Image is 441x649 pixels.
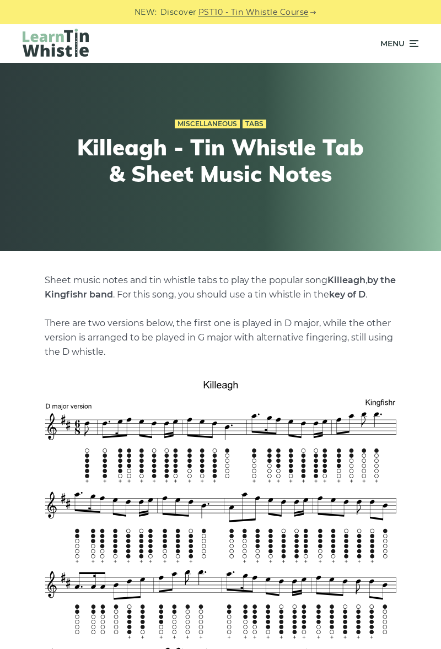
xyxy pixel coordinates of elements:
[23,29,89,57] img: LearnTinWhistle.com
[45,273,396,359] p: . For this song, you should use a tin whistle in the . There are two versions below, the first on...
[175,120,240,128] a: Miscellaneous
[45,275,367,285] span: Sheet music notes and tin whistle tabs to play the popular song ,
[243,120,266,128] a: Tabs
[380,30,405,57] span: Menu
[329,289,365,300] strong: key of D
[327,275,365,285] strong: Killeagh
[72,134,369,187] h1: Killeagh - Tin Whistle Tab & Sheet Music Notes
